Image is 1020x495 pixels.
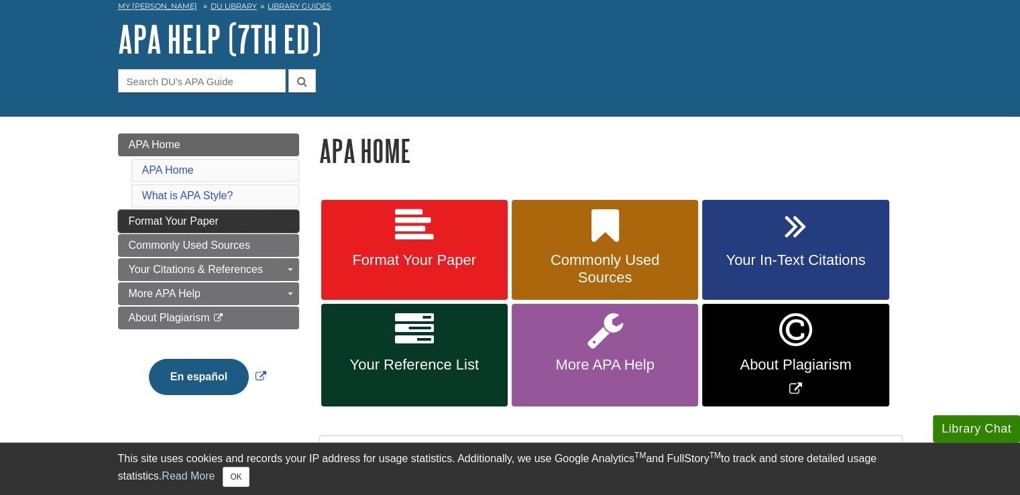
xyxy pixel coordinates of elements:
a: Library Guides [268,1,331,11]
a: What is APA Style? [142,190,233,201]
input: Search DU's APA Guide [118,69,286,93]
a: More APA Help [512,304,698,406]
a: Your Citations & References [118,258,299,281]
h2: What is APA Style? [320,436,902,472]
span: Your Citations & References [129,264,263,275]
a: Read More [162,470,215,482]
button: Close [223,467,249,487]
a: DU Library [211,1,257,11]
span: Your Reference List [331,356,498,374]
a: APA Home [142,164,194,176]
a: Format Your Paper [118,210,299,233]
a: APA Home [118,133,299,156]
a: APA Help (7th Ed) [118,18,321,60]
h1: APA Home [319,133,903,168]
a: My [PERSON_NAME] [118,1,197,12]
a: Commonly Used Sources [118,234,299,257]
a: Your In-Text Citations [702,200,889,300]
span: Commonly Used Sources [522,252,688,286]
a: Commonly Used Sources [512,200,698,300]
span: About Plagiarism [712,356,879,374]
span: Your In-Text Citations [712,252,879,269]
sup: TM [710,451,721,460]
button: En español [149,359,249,395]
div: Guide Page Menu [118,133,299,418]
span: Format Your Paper [129,215,219,227]
span: Commonly Used Sources [129,239,250,251]
span: More APA Help [129,288,201,299]
button: Library Chat [933,415,1020,443]
span: APA Home [129,139,180,150]
a: Link opens in new window [146,371,270,382]
i: This link opens in a new window [213,314,224,323]
a: Link opens in new window [702,304,889,406]
span: More APA Help [522,356,688,374]
a: About Plagiarism [118,307,299,329]
sup: TM [634,451,646,460]
div: This site uses cookies and records your IP address for usage statistics. Additionally, we use Goo... [118,451,903,487]
a: More APA Help [118,282,299,305]
span: Format Your Paper [331,252,498,269]
a: Format Your Paper [321,200,508,300]
a: Your Reference List [321,304,508,406]
span: About Plagiarism [129,312,210,323]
